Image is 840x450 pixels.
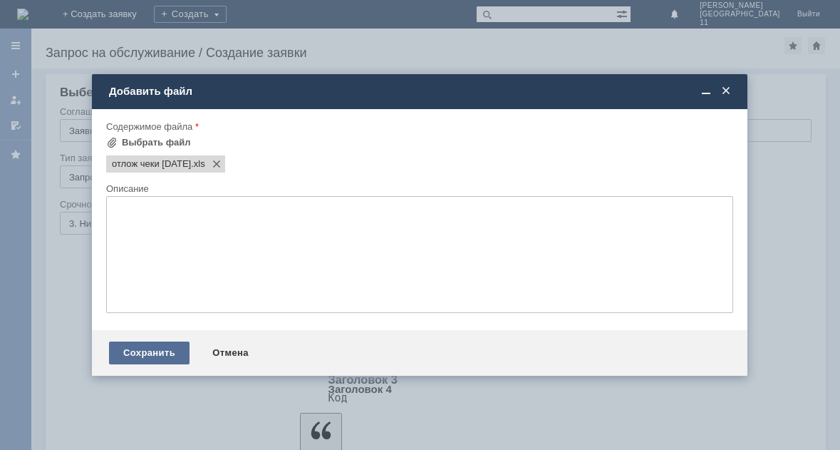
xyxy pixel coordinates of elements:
[719,85,733,98] span: Закрыть
[191,158,205,170] span: отлож чеки 26.08.25.xls
[699,85,713,98] span: Свернуть (Ctrl + M)
[6,6,208,29] div: Просьба удалить отложенные чеки за [DATE]
[106,184,730,193] div: Описание
[106,122,730,131] div: Содержимое файла
[122,137,191,148] div: Выбрать файл
[109,85,733,98] div: Добавить файл
[112,158,191,170] span: отлож чеки 26.08.25.xls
